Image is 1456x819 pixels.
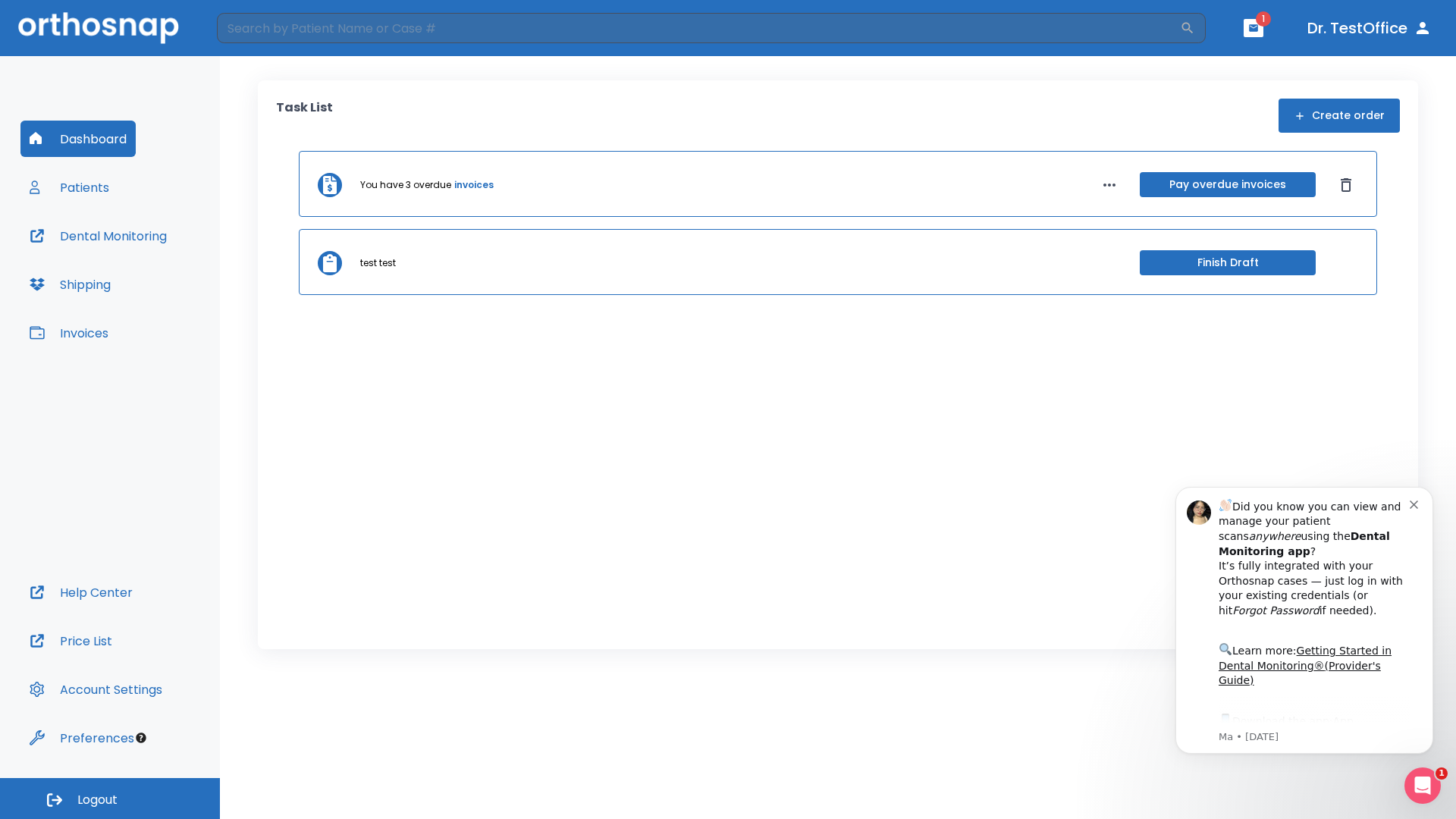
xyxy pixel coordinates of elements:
[276,99,333,133] p: Task List
[20,574,142,610] button: Help Center
[66,251,201,278] a: App Store
[66,266,257,280] p: Message from Ma, sent 2w ago
[257,33,269,45] button: Dismiss notification
[360,256,396,270] p: test test
[20,169,118,206] button: Patients
[20,720,143,756] button: Preferences
[1436,767,1448,780] span: 1
[20,315,118,351] button: Invoices
[20,671,171,708] button: Account Settings
[20,218,176,254] button: Dental Monitoring
[20,623,121,659] button: Price List
[1140,250,1316,275] button: Finish Draft
[454,178,494,192] a: invoices
[18,12,179,43] img: Orthosnap
[1334,173,1358,197] button: Dismiss
[1279,99,1400,133] button: Create order
[1153,464,1456,778] iframe: Intercom notifications message
[20,266,120,303] button: Shipping
[134,731,148,745] div: Tooltip anchor
[1140,172,1316,197] button: Pay overdue invoices
[1256,11,1271,27] span: 1
[1404,767,1441,804] iframe: Intercom live chat
[217,13,1180,43] input: Search by Patient Name or Case #
[77,792,118,808] span: Logout
[1301,14,1438,42] button: Dr. TestOffice
[20,121,136,157] button: Dashboard
[66,247,257,325] div: Download the app: | ​ Let us know if you need help getting started!
[360,178,451,192] p: You have 3 overdue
